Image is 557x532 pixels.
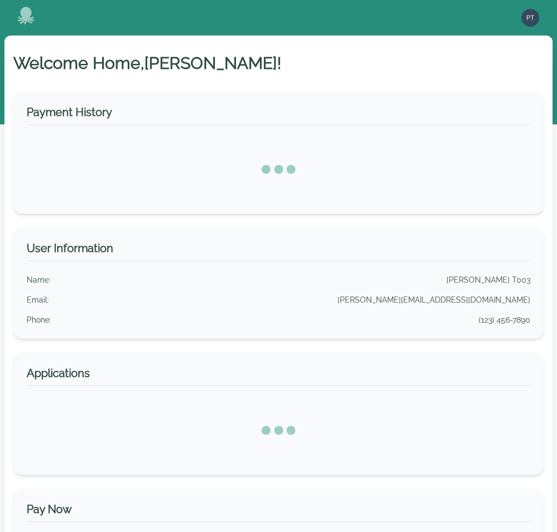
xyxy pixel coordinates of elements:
h1: Welcome Home, [PERSON_NAME] ! [13,53,544,73]
div: [PERSON_NAME] T003 [446,274,530,285]
div: Name : [27,274,51,285]
div: [PERSON_NAME][EMAIL_ADDRESS][DOMAIN_NAME] [338,294,530,305]
div: Email : [27,294,49,305]
div: Phone : [27,314,51,325]
div: (123) 456-7890 [479,314,530,325]
h3: Applications [27,365,530,386]
h3: Pay Now [27,501,530,522]
h3: Payment History [27,104,530,125]
h3: User Information [27,240,530,261]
